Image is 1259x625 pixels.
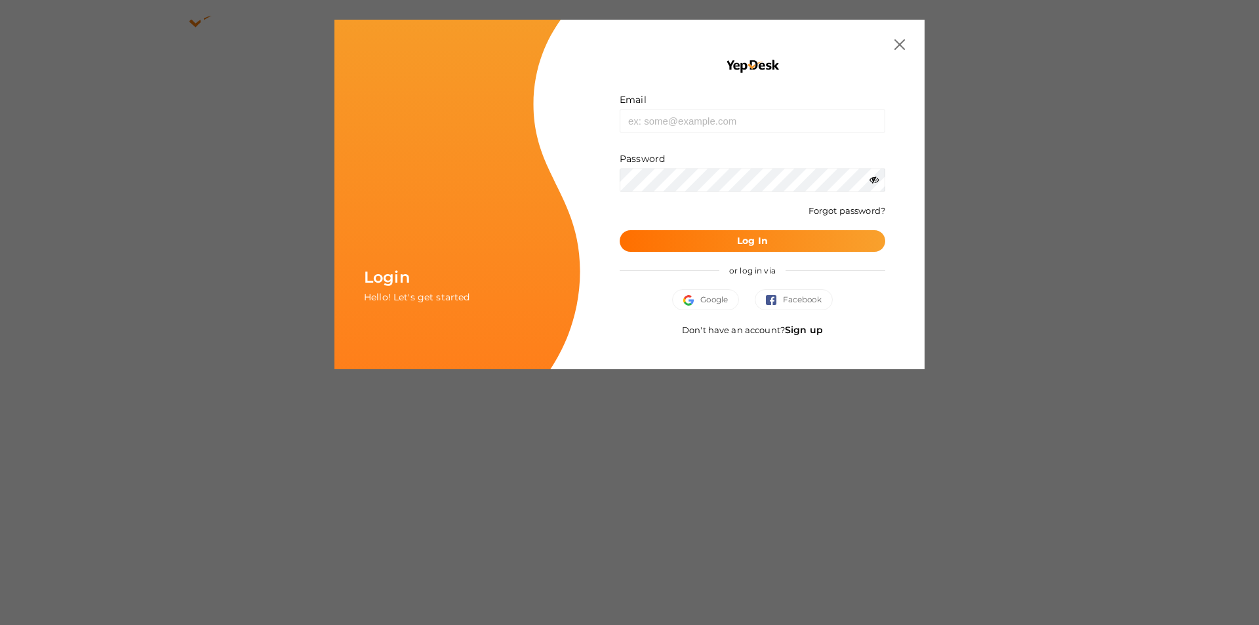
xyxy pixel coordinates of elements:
span: Login [364,268,410,287]
b: Log In [737,235,768,247]
button: Log In [620,230,885,252]
label: Email [620,93,647,106]
button: Google [672,289,739,310]
a: Forgot password? [809,205,885,216]
span: or log in via [719,256,786,285]
span: Hello! Let's get started [364,291,470,303]
button: Facebook [755,289,833,310]
span: Don't have an account? [682,325,823,335]
span: Facebook [766,293,822,306]
span: Google [683,293,728,306]
input: ex: some@example.com [620,110,885,132]
label: Password [620,152,665,165]
img: YEP_black_cropped.png [725,59,780,73]
img: google.svg [683,295,700,306]
a: Sign up [785,324,823,336]
img: close.svg [894,39,905,50]
img: facebook.svg [766,295,783,306]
